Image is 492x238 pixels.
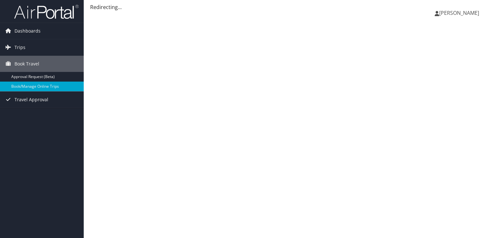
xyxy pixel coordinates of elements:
span: Dashboards [14,23,41,39]
div: Redirecting... [90,3,486,11]
span: Travel Approval [14,92,48,108]
span: Trips [14,39,25,55]
span: Book Travel [14,56,39,72]
img: airportal-logo.png [14,4,79,19]
span: [PERSON_NAME] [439,9,479,16]
a: [PERSON_NAME] [435,3,486,23]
